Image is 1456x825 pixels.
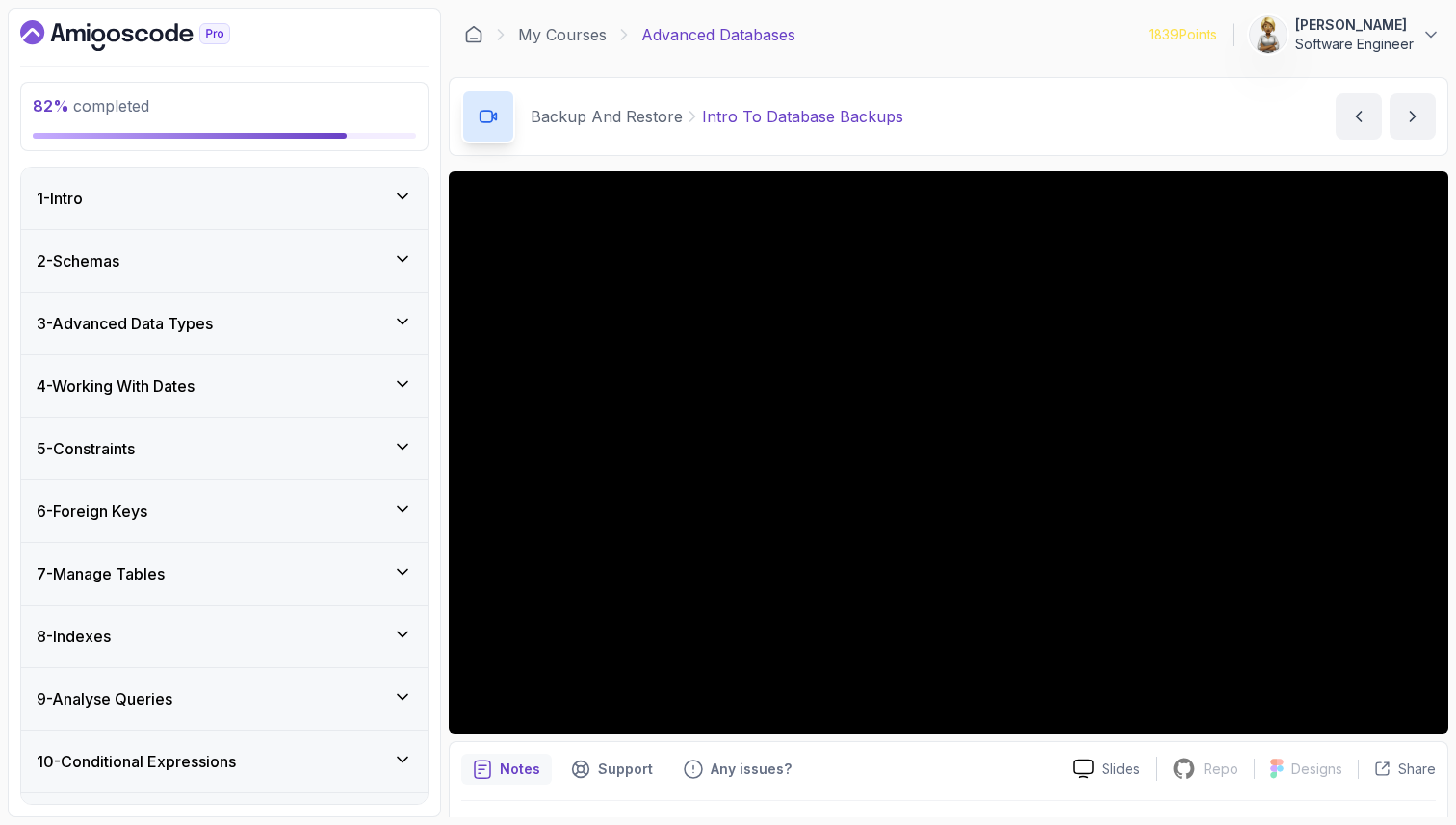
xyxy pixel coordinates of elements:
[449,171,1448,734] iframe: 1 - Intro to Database Backups
[21,418,428,479] button: 5-Constraints
[518,23,607,46] a: My Courses
[1149,25,1217,44] p: 1839 Points
[672,754,803,785] button: Feedback button
[21,480,428,542] button: 6-Foreign Keys
[37,500,147,523] h3: 6 - Foreign Keys
[33,96,69,116] span: 82 %
[1390,93,1436,140] button: next content
[21,293,428,354] button: 3-Advanced Data Types
[464,25,483,44] a: Dashboard
[37,562,165,585] h3: 7 - Manage Tables
[1336,93,1382,140] button: previous content
[598,760,653,779] p: Support
[37,750,236,773] h3: 10 - Conditional Expressions
[1249,15,1441,54] button: user profile image[PERSON_NAME]Software Engineer
[37,187,83,210] h3: 1 - Intro
[21,168,428,229] button: 1-Intro
[711,760,792,779] p: Any issues?
[1358,760,1436,779] button: Share
[21,606,428,667] button: 8-Indexes
[559,754,664,785] button: Support button
[37,625,111,648] h3: 8 - Indexes
[1295,15,1414,35] p: [PERSON_NAME]
[702,105,903,128] p: Intro To Database Backups
[641,23,795,46] p: Advanced Databases
[37,687,172,710] h3: 9 - Analyse Queries
[20,20,274,51] a: Dashboard
[1057,759,1156,779] a: Slides
[37,312,213,335] h3: 3 - Advanced Data Types
[33,96,149,116] span: completed
[531,105,683,128] p: Backup And Restore
[21,668,428,730] button: 9-Analyse Queries
[1204,760,1238,779] p: Repo
[1102,760,1140,779] p: Slides
[37,374,195,398] h3: 4 - Working With Dates
[37,249,119,272] h3: 2 - Schemas
[21,230,428,292] button: 2-Schemas
[1398,760,1436,779] p: Share
[21,543,428,605] button: 7-Manage Tables
[37,437,135,460] h3: 5 - Constraints
[1291,760,1342,779] p: Designs
[461,754,552,785] button: notes button
[21,731,428,792] button: 10-Conditional Expressions
[500,760,540,779] p: Notes
[1295,35,1414,54] p: Software Engineer
[1250,16,1287,53] img: user profile image
[21,355,428,417] button: 4-Working With Dates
